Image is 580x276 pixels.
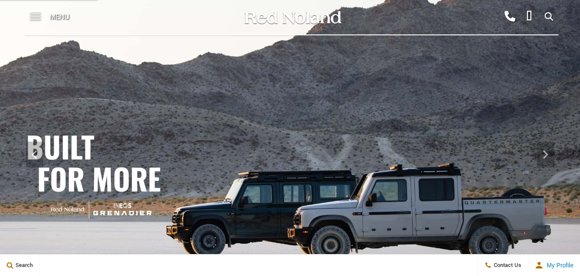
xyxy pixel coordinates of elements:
button: Open user profile menu [528,254,580,276]
span: Contact Us [492,261,521,269]
span: Search [13,261,33,269]
div: Previous [26,142,43,167]
img: Red Noland Auto Group [243,10,342,25]
div: Next [537,142,554,167]
span: My Profile [543,262,574,269]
